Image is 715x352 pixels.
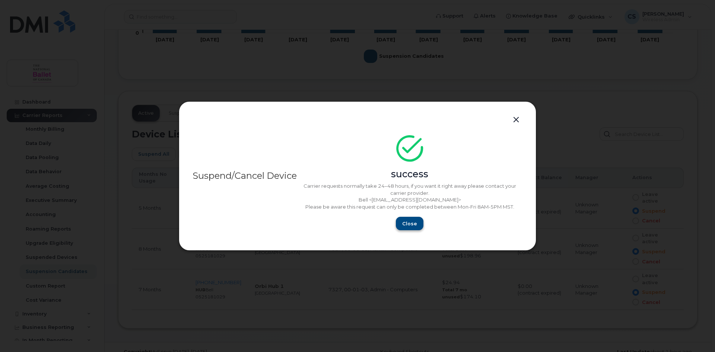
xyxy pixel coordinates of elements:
p: Bell <[EMAIL_ADDRESS][DOMAIN_NAME]> [297,196,522,203]
p: Please be aware this request can only be completed between Mon-Fri 8AM-5PM MST. [297,203,522,210]
span: Close [402,220,417,227]
p: Carrier requests normally take 24–48 hours, if you want it right away please contact your carrier... [297,183,522,196]
div: Suspend/Cancel Device [193,171,297,180]
button: Close [396,217,423,230]
div: success [297,168,522,181]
